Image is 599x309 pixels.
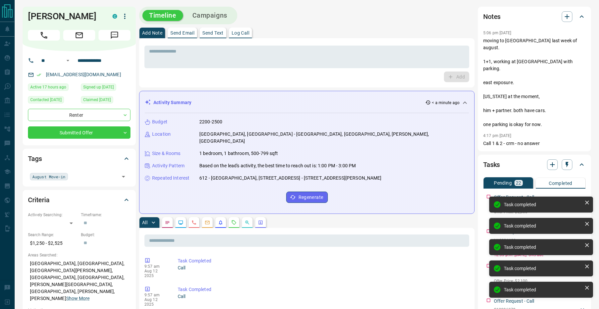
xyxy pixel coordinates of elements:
p: Task Completed [178,286,467,293]
button: Regenerate [286,192,328,203]
button: Open [64,57,72,65]
p: 1 bedroom, 1 bathroom, 500-799 sqft [199,150,278,157]
span: Claimed [DATE] [83,96,111,103]
button: Campaigns [186,10,234,21]
p: Activity Summary [153,99,191,106]
svg: Email Verified [37,73,41,77]
span: August Move-in [32,173,66,180]
div: Notes [483,9,586,25]
span: Signed up [DATE] [83,84,114,90]
h2: Criteria [28,195,50,205]
span: Message [99,30,130,41]
div: Criteria [28,192,130,208]
svg: Notes [165,220,170,225]
span: Email [63,30,95,41]
div: Tasks [483,157,586,173]
p: Activity Pattern [152,162,185,169]
p: Send Text [202,31,224,35]
p: Search Range: [28,232,78,238]
h2: Tags [28,153,42,164]
p: Task Completed [178,257,467,264]
div: Task completed [504,223,582,229]
svg: Requests [231,220,237,225]
p: Repeated Interest [152,175,189,182]
p: 9:57 am [144,293,168,297]
p: 5:06 pm [DATE] [483,31,511,35]
p: All [142,220,147,225]
p: Aug 12 2025 [144,269,168,278]
p: Log Call [232,31,249,35]
p: Call [178,293,467,300]
h2: Tasks [483,159,500,170]
p: [GEOGRAPHIC_DATA], [GEOGRAPHIC_DATA] - [GEOGRAPHIC_DATA], [GEOGRAPHIC_DATA], [PERSON_NAME], [GEOG... [199,131,469,145]
h1: [PERSON_NAME] [28,11,102,22]
svg: Agent Actions [258,220,263,225]
p: 2200-2500 [199,118,222,125]
span: Contacted [DATE] [30,96,62,103]
div: Tue Jun 24 2025 [81,83,130,93]
svg: Lead Browsing Activity [178,220,183,225]
div: Activity Summary< a minute ago [145,96,469,109]
p: Based on the lead's activity, the best time to reach out is: 1:00 PM - 3:00 PM [199,162,356,169]
button: Show More [66,295,90,302]
div: Task completed [504,266,582,271]
p: 612 - [GEOGRAPHIC_DATA], [STREET_ADDRESS] - [STREET_ADDRESS][PERSON_NAME] [199,175,382,182]
p: Call [178,264,467,271]
p: Timeframe: [81,212,130,218]
div: Tags [28,151,130,167]
p: Aug 12 2025 [144,297,168,307]
svg: Emails [205,220,210,225]
div: Mon Aug 11 2025 [28,83,78,93]
p: Call 1 & 2 - crm - no answer [483,140,586,147]
p: Location [152,131,171,138]
svg: Calls [191,220,197,225]
p: Budget [152,118,167,125]
div: Task completed [504,287,582,292]
p: Size & Rooms [152,150,181,157]
span: Call [28,30,60,41]
p: Actively Searching: [28,212,78,218]
span: Active 17 hours ago [30,84,66,90]
div: Task completed [504,244,582,250]
a: [EMAIL_ADDRESS][DOMAIN_NAME] [46,72,121,77]
p: 4:17 pm [DATE] [483,133,511,138]
p: Add Note [142,31,162,35]
div: Task completed [504,202,582,207]
svg: Opportunities [245,220,250,225]
p: moving to [GEOGRAPHIC_DATA] last week of august. 1+1, working at [GEOGRAPHIC_DATA] with parking. ... [483,37,586,128]
h2: Notes [483,11,500,22]
div: Renter [28,109,130,121]
svg: Listing Alerts [218,220,223,225]
div: condos.ca [112,14,117,19]
div: Wed Jun 25 2025 [28,96,78,105]
p: 9:57 am [144,264,168,269]
p: [GEOGRAPHIC_DATA], [GEOGRAPHIC_DATA], [GEOGRAPHIC_DATA][PERSON_NAME], [GEOGRAPHIC_DATA], [GEOGRAP... [28,258,130,304]
p: Send Email [170,31,194,35]
p: Budget: [81,232,130,238]
p: < a minute ago [432,100,460,106]
button: Timeline [142,10,183,21]
div: Wed Jun 25 2025 [81,96,130,105]
p: $1,250 - $2,525 [28,238,78,249]
button: Open [119,172,128,181]
p: Areas Searched: [28,252,130,258]
div: Submitted Offer [28,126,130,139]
